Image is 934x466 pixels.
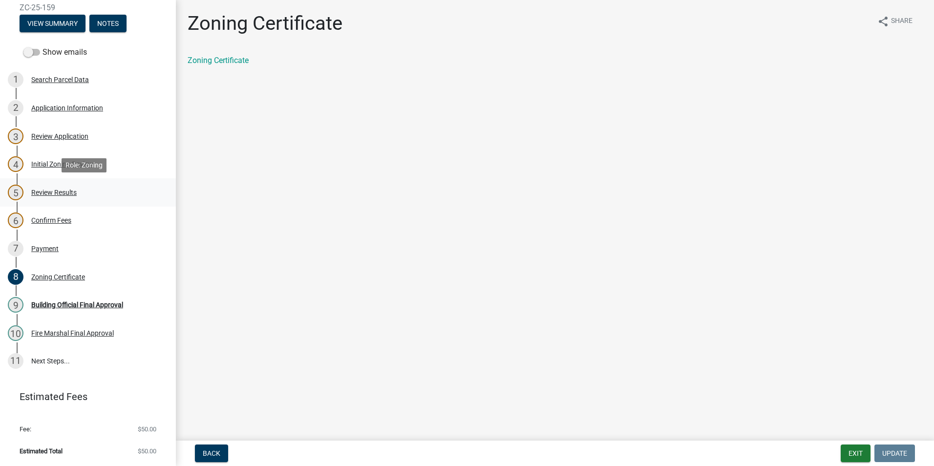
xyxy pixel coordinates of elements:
button: Exit [841,445,870,462]
div: 9 [8,297,23,313]
wm-modal-confirm: Notes [89,20,127,28]
span: Estimated Total [20,448,63,454]
span: $50.00 [138,426,156,432]
div: Zoning Certificate [31,274,85,280]
wm-modal-confirm: Summary [20,20,85,28]
div: Initial Zoning Review [31,161,93,168]
div: Fire Marshal Final Approval [31,330,114,337]
a: Estimated Fees [8,387,160,406]
label: Show emails [23,46,87,58]
span: Update [882,449,907,457]
div: Confirm Fees [31,217,71,224]
div: Review Results [31,189,77,196]
span: Fee: [20,426,31,432]
div: 4 [8,156,23,172]
div: Role: Zoning [62,158,106,172]
button: Notes [89,15,127,32]
div: 8 [8,269,23,285]
div: Building Official Final Approval [31,301,123,308]
div: Review Application [31,133,88,140]
button: shareShare [870,12,920,31]
a: Zoning Certificate [188,56,249,65]
i: share [877,16,889,27]
span: $50.00 [138,448,156,454]
div: 6 [8,212,23,228]
h1: Zoning Certificate [188,12,342,35]
button: View Summary [20,15,85,32]
span: Share [891,16,913,27]
div: 1 [8,72,23,87]
div: Application Information [31,105,103,111]
span: Back [203,449,220,457]
div: 2 [8,100,23,116]
div: 7 [8,241,23,256]
div: 3 [8,128,23,144]
div: 10 [8,325,23,341]
div: Payment [31,245,59,252]
div: 5 [8,185,23,200]
button: Back [195,445,228,462]
span: ZC-25-159 [20,3,156,12]
button: Update [874,445,915,462]
div: 11 [8,353,23,369]
div: Search Parcel Data [31,76,89,83]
